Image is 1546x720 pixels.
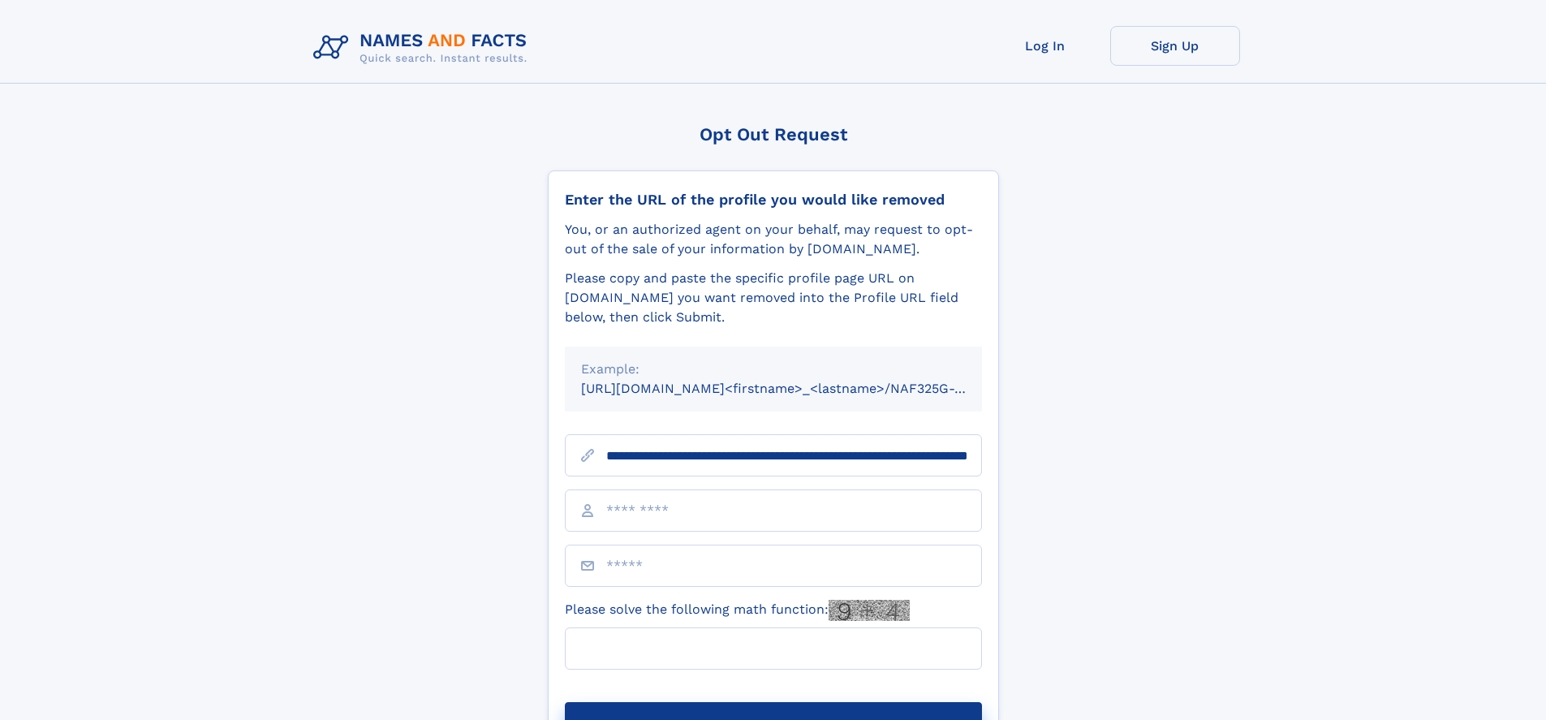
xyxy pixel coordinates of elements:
[581,381,1013,396] small: [URL][DOMAIN_NAME]<firstname>_<lastname>/NAF325G-xxxxxxxx
[980,26,1110,66] a: Log In
[307,26,540,70] img: Logo Names and Facts
[1110,26,1240,66] a: Sign Up
[581,360,966,379] div: Example:
[565,191,982,209] div: Enter the URL of the profile you would like removed
[565,600,910,621] label: Please solve the following math function:
[565,220,982,259] div: You, or an authorized agent on your behalf, may request to opt-out of the sale of your informatio...
[548,124,999,144] div: Opt Out Request
[565,269,982,327] div: Please copy and paste the specific profile page URL on [DOMAIN_NAME] you want removed into the Pr...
